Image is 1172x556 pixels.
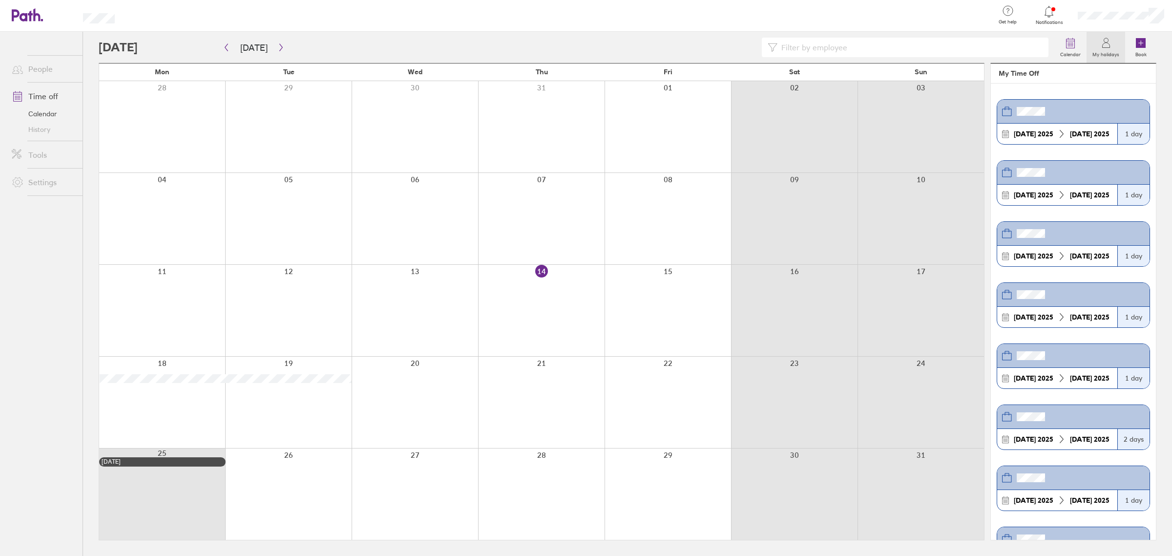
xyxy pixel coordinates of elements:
strong: [DATE] [1014,374,1036,383]
strong: [DATE] [1070,191,1092,199]
span: Sun [915,68,927,76]
strong: [DATE] [1014,191,1036,199]
input: Filter by employee [777,38,1043,57]
a: [DATE] 2025[DATE] 20251 day [997,160,1150,206]
div: 1 day [1117,246,1150,266]
div: 2025 [1066,374,1113,382]
span: Wed [408,68,422,76]
a: People [4,59,83,79]
div: 2025 [1010,191,1057,199]
div: 2025 [1010,435,1057,443]
strong: [DATE] [1014,496,1036,505]
header: My Time Off [991,64,1156,84]
a: Settings [4,172,83,192]
div: 2025 [1010,252,1057,260]
div: 2025 [1066,252,1113,260]
span: Sat [789,68,800,76]
strong: [DATE] [1070,374,1092,383]
div: 2025 [1066,313,1113,321]
div: 2025 [1010,374,1057,382]
strong: [DATE] [1070,496,1092,505]
a: Tools [4,145,83,165]
a: [DATE] 2025[DATE] 20252 days [997,405,1150,450]
span: Notifications [1033,20,1065,25]
div: [DATE] [102,458,223,465]
a: [DATE] 2025[DATE] 20251 day [997,282,1150,328]
strong: [DATE] [1070,129,1092,138]
label: Book [1130,49,1152,58]
a: [DATE] 2025[DATE] 20251 day [997,221,1150,267]
div: 2025 [1010,313,1057,321]
strong: [DATE] [1070,313,1092,321]
a: [DATE] 2025[DATE] 20251 day [997,466,1150,511]
div: 1 day [1117,490,1150,511]
div: 1 day [1117,368,1150,388]
div: 2025 [1066,496,1113,504]
a: My holidays [1087,32,1125,63]
div: 1 day [1117,124,1150,144]
a: Time off [4,86,83,106]
a: Calendar [4,106,83,122]
div: 2025 [1010,496,1057,504]
strong: [DATE] [1014,435,1036,444]
strong: [DATE] [1014,252,1036,260]
a: History [4,122,83,137]
span: Thu [536,68,548,76]
span: Get help [992,19,1024,25]
a: Book [1125,32,1156,63]
a: [DATE] 2025[DATE] 20251 day [997,343,1150,389]
div: 1 day [1117,307,1150,327]
a: Notifications [1033,5,1065,25]
div: 2025 [1010,130,1057,138]
label: Calendar [1054,49,1087,58]
strong: [DATE] [1014,313,1036,321]
div: 2025 [1066,435,1113,443]
label: My holidays [1087,49,1125,58]
span: Tue [283,68,294,76]
div: 2 days [1117,429,1150,449]
a: Calendar [1054,32,1087,63]
strong: [DATE] [1070,435,1092,444]
div: 1 day [1117,185,1150,205]
strong: [DATE] [1014,129,1036,138]
strong: [DATE] [1070,252,1092,260]
a: [DATE] 2025[DATE] 20251 day [997,99,1150,145]
span: Mon [155,68,169,76]
button: [DATE] [232,40,275,56]
span: Fri [664,68,672,76]
div: 2025 [1066,191,1113,199]
div: 2025 [1066,130,1113,138]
